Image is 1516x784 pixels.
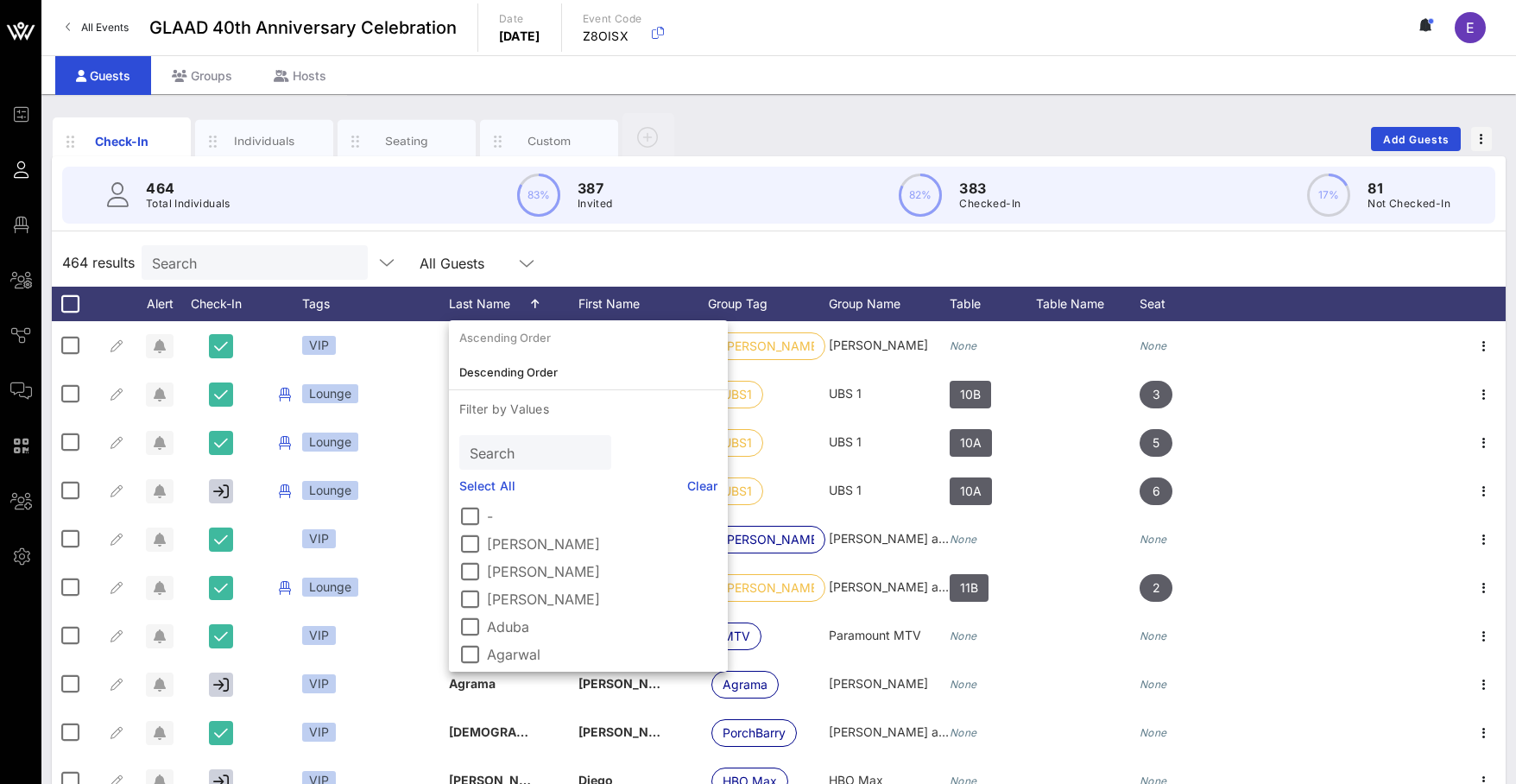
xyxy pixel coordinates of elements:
[302,723,336,742] div: VIP
[578,724,680,739] span: [PERSON_NAME]
[578,676,680,691] span: [PERSON_NAME]
[302,481,358,500] div: Lounge
[1140,287,1226,321] div: Seat
[499,10,540,28] p: Date
[449,724,585,739] span: [DEMOGRAPHIC_DATA]
[62,252,135,273] span: 464 results
[829,579,1056,594] span: [PERSON_NAME] and [PERSON_NAME]
[138,287,181,321] div: Alert
[723,478,752,504] span: UBS1
[829,338,928,352] span: [PERSON_NAME]
[1466,19,1475,36] span: E
[449,390,728,428] p: Filter by Values
[829,628,921,642] span: Paramount MTV
[1368,195,1450,212] p: Not Checked-In
[459,477,515,496] a: Select All
[487,646,717,663] label: Agarwal
[487,591,717,608] label: [PERSON_NAME]
[1153,574,1160,602] span: 2
[578,195,613,212] p: Invited
[1382,133,1450,146] span: Add Guests
[829,483,862,497] span: UBS 1
[302,674,336,693] div: VIP
[959,178,1020,199] p: 383
[369,133,445,149] div: Seating
[960,429,982,457] span: 10A
[302,578,358,597] div: Lounge
[723,672,767,698] span: Agrama
[829,287,950,321] div: Group Name
[1140,726,1167,739] i: None
[302,529,336,548] div: VIP
[1153,429,1159,457] span: 5
[409,245,547,280] div: All Guests
[55,56,151,95] div: Guests
[1140,339,1167,352] i: None
[1153,477,1160,505] span: 6
[960,381,981,408] span: 10B
[723,333,814,359] span: [PERSON_NAME]
[950,726,977,739] i: None
[146,178,231,199] p: 464
[1140,533,1167,546] i: None
[583,28,642,45] p: Z8OISX
[459,331,717,345] div: Ascending Order
[302,433,358,452] div: Lounge
[578,287,708,321] div: First Name
[151,56,253,95] div: Groups
[84,132,161,150] div: Check-In
[723,382,752,408] span: UBS1
[950,287,1036,321] div: Table
[950,678,977,691] i: None
[1036,287,1140,321] div: Table Name
[226,133,303,149] div: Individuals
[253,56,347,95] div: Hosts
[950,533,977,546] i: None
[1455,12,1486,43] div: E
[499,28,540,45] p: [DATE]
[81,21,129,34] span: All Events
[459,365,717,379] div: Descending Order
[723,430,752,456] span: UBS1
[723,720,786,746] span: PorchBarry
[959,195,1020,212] p: Checked-In
[708,287,829,321] div: Group Tag
[950,629,977,642] i: None
[511,133,588,149] div: Custom
[487,535,717,553] label: [PERSON_NAME]
[723,623,750,649] span: MTV
[487,618,717,635] label: Aduba
[583,10,642,28] p: Event Code
[829,676,928,691] span: [PERSON_NAME]
[1140,678,1167,691] i: None
[1153,381,1160,408] span: 3
[181,287,268,321] div: Check-In
[55,14,139,41] a: All Events
[1371,127,1461,151] button: Add Guests
[950,339,977,352] i: None
[487,508,717,525] label: -
[302,626,336,645] div: VIP
[449,287,578,321] div: Last Name
[1140,629,1167,642] i: None
[302,287,449,321] div: Tags
[723,527,814,553] span: [PERSON_NAME] [PERSON_NAME]
[829,386,862,401] span: UBS 1
[578,178,613,199] p: 387
[829,531,1056,546] span: [PERSON_NAME] and [PERSON_NAME]
[723,575,814,601] span: [PERSON_NAME]
[829,434,862,449] span: UBS 1
[302,384,358,403] div: Lounge
[146,195,231,212] p: Total Individuals
[302,336,336,355] div: VIP
[960,574,978,602] span: 11B
[687,477,718,496] a: Clear
[149,15,457,41] span: GLAAD 40th Anniversary Celebration
[487,563,717,580] label: [PERSON_NAME]
[449,676,496,691] span: Agrama
[829,724,1056,739] span: [PERSON_NAME] and [PERSON_NAME]
[420,256,484,271] div: All Guests
[960,477,982,505] span: 10A
[1368,178,1450,199] p: 81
